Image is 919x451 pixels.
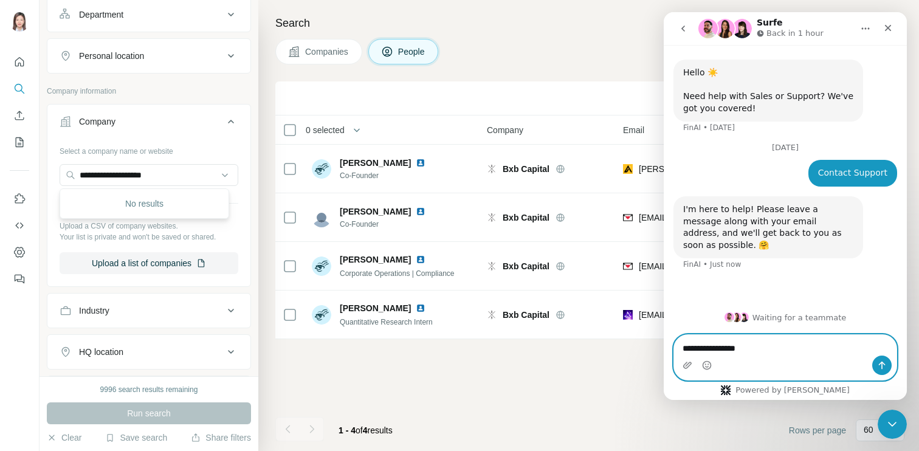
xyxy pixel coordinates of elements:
span: Bxb Capital [503,260,549,272]
img: LinkedIn logo [416,207,425,216]
span: 0 selected [306,124,345,136]
img: LinkedIn logo [416,158,425,168]
span: [PERSON_NAME] [340,253,411,266]
iframe: Intercom live chat [878,410,907,439]
button: Search [10,78,29,100]
p: Upload a CSV of company websites. [60,221,238,232]
img: provider findymail logo [623,212,633,224]
span: [EMAIL_ADDRESS][DOMAIN_NAME] [639,261,783,271]
button: Quick start [10,51,29,73]
span: Bxb Capital [503,163,549,175]
img: provider apollo logo [623,163,633,175]
button: Clear [47,432,81,444]
span: Companies [305,46,349,58]
button: Use Surfe on LinkedIn [10,188,29,210]
span: People [398,46,426,58]
img: Avatar [312,256,331,276]
button: Dashboard [10,241,29,263]
span: [EMAIL_ADDRESS][DOMAIN_NAME] [639,310,783,320]
img: Avatar [10,12,29,32]
span: Co-Founder [340,219,430,230]
button: HQ location [47,337,250,367]
img: Logo of Bxb Capital [487,310,497,320]
img: LinkedIn logo [416,303,425,313]
img: Logo of Bxb Capital [487,213,497,222]
span: 1 - 4 [339,425,356,435]
div: 9996 search results remaining [100,384,198,395]
div: Personal location [79,50,144,62]
div: Company [79,115,115,128]
div: Industry [79,305,109,317]
p: Company information [47,86,251,97]
button: Upload a list of companies [60,252,238,274]
h4: Search [275,15,904,32]
img: Avatar [312,208,331,227]
p: 60 [864,424,873,436]
p: Your list is private and won't be saved or shared. [60,232,238,243]
span: of [356,425,363,435]
span: [PERSON_NAME][EMAIL_ADDRESS][DOMAIN_NAME] [639,164,853,174]
button: Feedback [10,268,29,290]
span: Rows per page [789,424,846,436]
div: Select a company name or website [60,141,238,157]
span: Co-Founder [340,170,430,181]
img: LinkedIn logo [416,255,425,264]
div: HQ location [79,346,123,358]
span: 4 [363,425,368,435]
button: Save search [105,432,167,444]
img: Avatar [312,305,331,325]
button: My lists [10,131,29,153]
span: [EMAIL_ADDRESS][DOMAIN_NAME] [639,213,783,222]
button: Use Surfe API [10,215,29,236]
img: Avatar [312,159,331,179]
span: Bxb Capital [503,212,549,224]
span: [PERSON_NAME] [340,205,411,218]
img: Logo of Bxb Capital [487,261,497,271]
button: Share filters [191,432,251,444]
iframe: Intercom live chat [664,12,907,400]
button: Company [47,107,250,141]
button: Personal location [47,41,250,71]
span: results [339,425,393,435]
span: Email [623,124,644,136]
span: [PERSON_NAME] [340,302,411,314]
span: Quantitative Research Intern [340,318,433,326]
span: Company [487,124,523,136]
img: provider findymail logo [623,260,633,272]
span: Bxb Capital [503,309,549,321]
img: provider wiza logo [623,309,633,321]
img: Logo of Bxb Capital [487,164,497,174]
div: No results [63,191,226,216]
span: Corporate Operations | Compliance [340,269,455,278]
span: [PERSON_NAME] [340,157,411,169]
button: Enrich CSV [10,105,29,126]
button: Industry [47,296,250,325]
